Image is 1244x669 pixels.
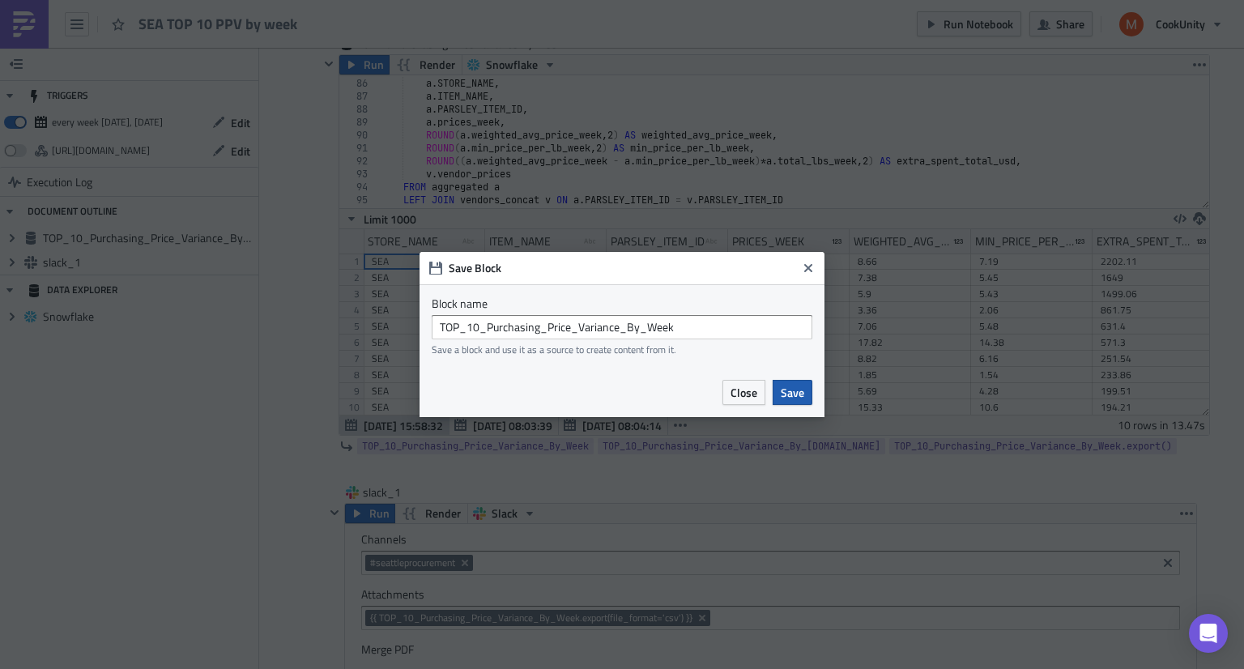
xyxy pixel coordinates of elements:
span: Close [731,384,757,401]
label: Block name [432,296,812,311]
button: Close [796,256,820,280]
input: block_name [432,315,812,339]
span: Save [781,384,804,401]
h6: Save Block [449,261,797,275]
body: Rich Text Area. Press ALT-0 for help. [6,6,811,19]
button: Close [722,380,765,405]
div: Save a block and use it as a source to create content from it. [432,343,812,356]
button: Save [773,380,812,405]
div: Open Intercom Messenger [1189,614,1228,653]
